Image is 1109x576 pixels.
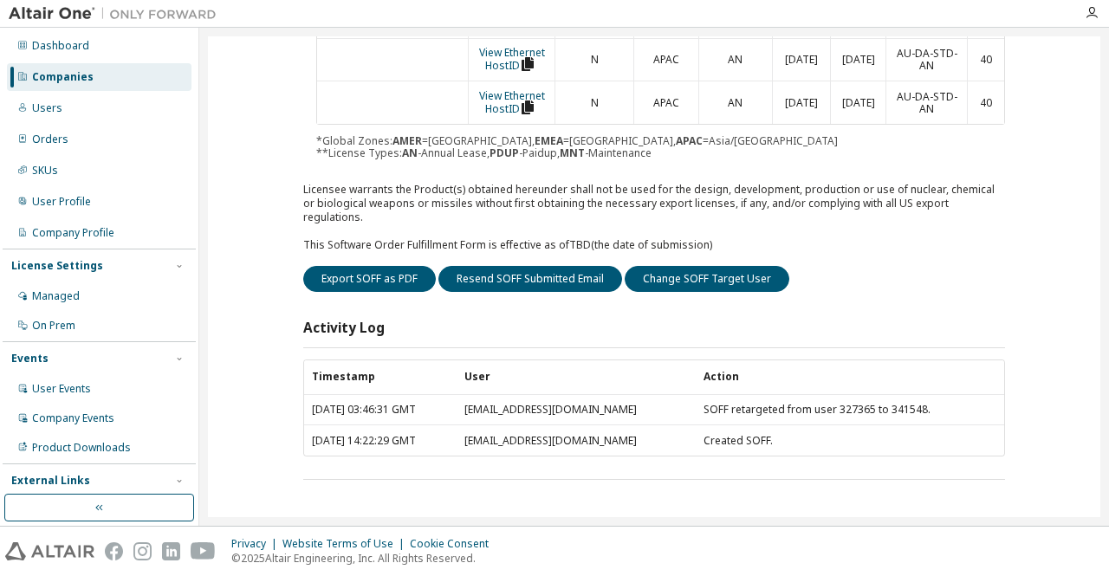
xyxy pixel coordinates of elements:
[32,101,62,115] div: Users
[32,39,89,53] div: Dashboard
[554,81,633,124] td: N
[696,360,1004,394] th: Action
[11,474,90,488] div: External Links
[11,259,103,273] div: License Settings
[967,38,1004,81] td: 40
[885,38,967,81] td: AU-DA-STD-AN
[633,38,698,81] td: APAC
[32,70,94,84] div: Companies
[698,38,772,81] td: AN
[5,542,94,560] img: altair_logo.svg
[392,133,422,148] b: AMER
[457,424,696,456] td: [EMAIL_ADDRESS][DOMAIN_NAME]
[633,81,698,124] td: APAC
[9,5,225,23] img: Altair One
[457,360,696,394] th: User
[772,38,830,81] td: [DATE]
[303,320,385,337] h3: Activity Log
[304,424,457,456] td: [DATE] 14:22:29 GMT
[162,542,180,560] img: linkedin.svg
[402,146,418,160] b: AN
[696,395,1004,425] td: SOFF retargeted from user 327365 to 341548.
[625,266,789,292] button: Change SOFF Target User
[32,164,58,178] div: SKUs
[32,226,114,240] div: Company Profile
[231,551,499,566] p: © 2025 Altair Engineering, Inc. All Rights Reserved.
[191,542,216,560] img: youtube.svg
[133,542,152,560] img: instagram.svg
[676,133,703,148] b: APAC
[32,382,91,396] div: User Events
[479,45,545,73] a: View Ethernet HostID
[32,133,68,146] div: Orders
[772,81,830,124] td: [DATE]
[304,395,457,425] td: [DATE] 03:46:31 GMT
[282,537,410,551] div: Website Terms of Use
[105,542,123,560] img: facebook.svg
[490,146,519,160] b: PDUP
[32,441,131,455] div: Product Downloads
[438,266,622,292] button: Resend SOFF Submitted Email
[457,395,696,425] td: [EMAIL_ADDRESS][DOMAIN_NAME]
[11,352,49,366] div: Events
[303,266,436,292] button: Export SOFF as PDF
[32,411,114,425] div: Company Events
[535,133,563,148] b: EMEA
[885,81,967,124] td: AU-DA-STD-AN
[698,81,772,124] td: AN
[967,81,1004,124] td: 40
[304,360,457,394] th: Timestamp
[479,88,545,116] a: View Ethernet HostID
[554,38,633,81] td: N
[32,195,91,209] div: User Profile
[696,424,1004,456] td: Created SOFF.
[231,537,282,551] div: Privacy
[830,38,885,81] td: [DATE]
[32,289,80,303] div: Managed
[830,81,885,124] td: [DATE]
[410,537,499,551] div: Cookie Consent
[560,146,585,160] b: MNT
[32,319,75,333] div: On Prem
